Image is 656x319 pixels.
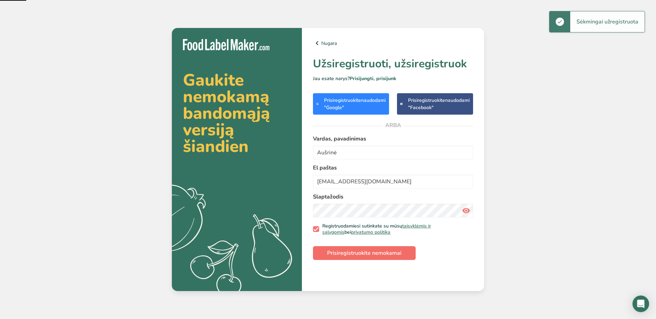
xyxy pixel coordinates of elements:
span: naudodami "Facebook" [408,97,470,111]
font: Nugara [321,40,337,47]
img: Maisto etikečių gamintojas [183,39,269,50]
span: Registruodamiesi sutinkate su mūsų bei [319,223,471,235]
span: ARBA [383,115,404,136]
label: Vardas, pavadinimas [313,135,473,143]
input: Džonas Doe [313,146,473,159]
input: email@example.com [313,175,473,188]
a: Nugara [313,39,473,47]
label: El paštas [313,164,473,172]
button: Prisiregistruokite nemokamai [313,246,416,260]
a: taisyklėmis ir sąlygomis [322,223,431,235]
a: Prisijungti, prisijunk [350,75,396,82]
div: Prisiregistruokite [324,97,386,111]
div: Sėkmingai užregistruota [570,11,645,32]
h1: Užsiregistruoti, užsiregistruok [313,56,473,72]
label: Slaptažodis [313,193,473,201]
div: Atidarykite "Intercom Messenger" [632,296,649,312]
span: naudodami "Google" [324,97,386,111]
div: Prisiregistruokite [408,97,470,111]
span: Prisiregistruokite nemokamai [327,249,401,257]
p: Jau esate narys? [313,75,473,82]
a: privatumo politika [351,229,390,235]
h2: Gaukite nemokamą bandomąją versiją šiandien [183,72,291,155]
